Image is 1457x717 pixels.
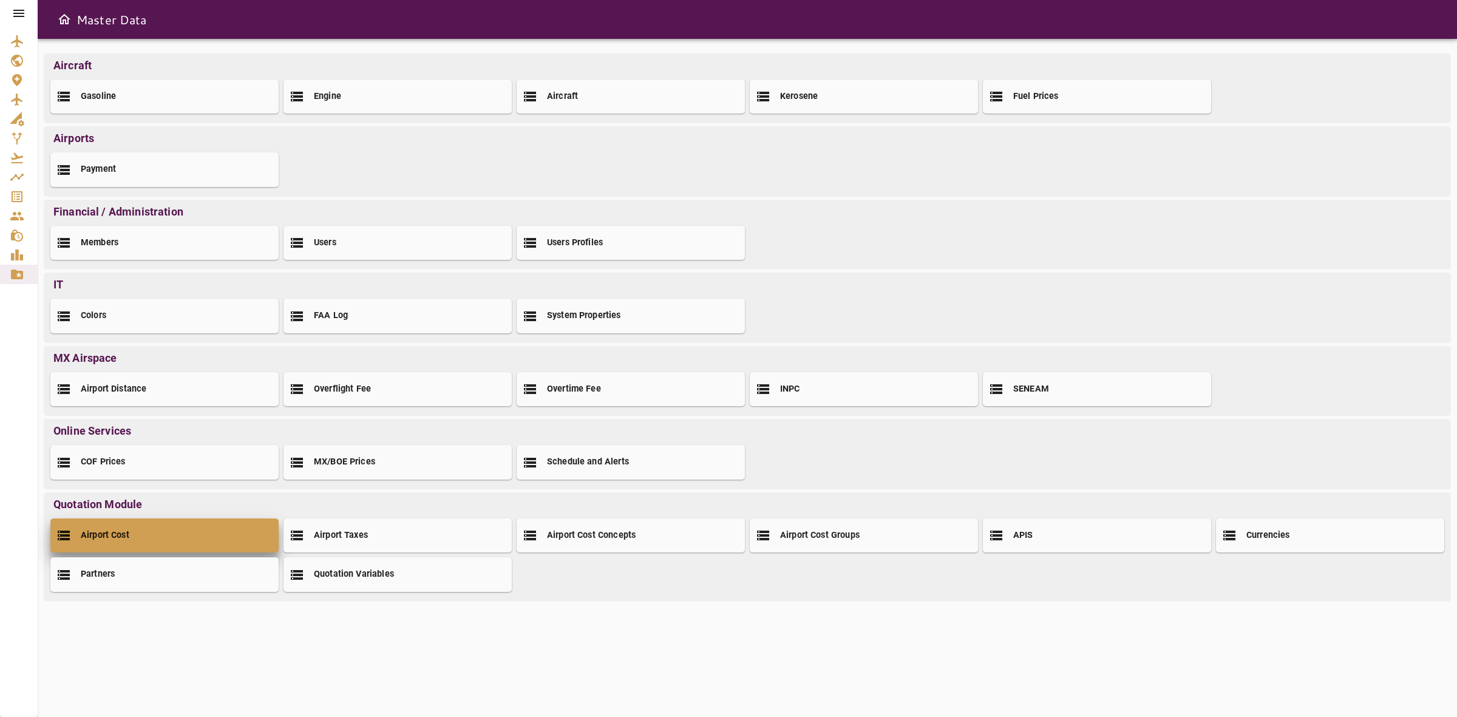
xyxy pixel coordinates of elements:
h2: FAA Log [314,310,348,322]
h2: Kerosene [780,90,818,103]
button: Open drawer [52,7,76,32]
p: MX Airspace [47,350,1447,366]
h2: Partners [81,568,115,581]
h2: Payment [81,163,116,176]
h2: Airport Distance [81,383,146,396]
p: Online Services [47,423,1447,439]
h2: Members [81,237,118,250]
h2: Airport Cost Concepts [547,529,636,542]
h2: MX/BOE Prices [314,456,375,469]
h2: APIS [1013,529,1033,542]
h2: COF Prices [81,456,126,469]
h2: SENEAM [1013,383,1049,396]
h2: Aircraft [547,90,578,103]
h2: Schedule and Alerts [547,456,629,469]
h2: Users Profiles [547,237,603,250]
p: Financial / Administration [47,203,1447,220]
p: Aircraft [47,57,1447,73]
p: Airports [47,130,1447,146]
h2: Fuel Prices [1013,90,1059,103]
h2: Airport Cost [81,529,129,542]
h2: INPC [780,383,800,396]
p: Quotation Module [47,496,1447,512]
h2: Quotation Variables [314,568,394,581]
h2: Airport Taxes [314,529,368,542]
p: IT [47,276,1447,293]
h2: Gasoline [81,90,116,103]
h2: Airport Cost Groups [780,529,860,542]
h2: Users [314,237,336,250]
h2: System Properties [547,310,621,322]
h2: Currencies [1246,529,1290,542]
h2: Overtime Fee [547,383,601,396]
h2: Colors [81,310,106,322]
h6: Master Data [76,10,147,29]
h2: Engine [314,90,341,103]
h2: Overflight Fee [314,383,371,396]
